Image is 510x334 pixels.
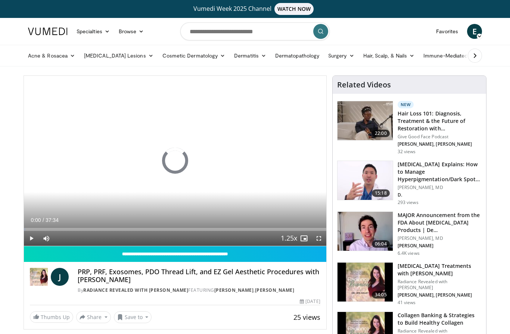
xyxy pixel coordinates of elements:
[398,235,482,241] p: [PERSON_NAME], MD
[46,217,59,223] span: 37:34
[114,311,152,323] button: Save to
[39,231,54,246] button: Mute
[28,28,68,35] img: VuMedi Logo
[31,217,41,223] span: 0:00
[72,24,114,39] a: Specialties
[398,312,482,327] h3: Collagen Banking & Strategies to Build Healthy Collagen
[324,48,359,63] a: Surgery
[398,300,416,306] p: 41 views
[337,161,482,205] a: 15:18 [MEDICAL_DATA] Explains: How to Manage Hyperpigmentation/Dark Spots o… [PERSON_NAME], MD D....
[398,250,420,256] p: 6.4K views
[24,228,326,231] div: Progress Bar
[51,268,69,286] a: J
[419,48,479,63] a: Immune-Mediated
[467,24,482,39] a: E
[372,291,390,299] span: 34:05
[78,268,320,284] h4: PRP, PRF, Exosomes, PDO Thread Lift, and EZ Gel Aesthetic Procedures with [PERSON_NAME]
[311,231,326,246] button: Fullscreen
[337,80,391,89] h4: Related Videos
[398,110,482,132] h3: Hair Loss 101: Diagnosis, Treatment & the Future of Restoration with…
[398,243,482,249] p: [PERSON_NAME]
[30,311,73,323] a: Thumbs Up
[372,189,390,197] span: 15:18
[337,262,482,306] a: 34:05 [MEDICAL_DATA] Treatments with [PERSON_NAME] Radiance Revealed with [PERSON_NAME] [PERSON_N...
[271,48,324,63] a: Dermatopathology
[337,101,482,155] a: 22:00 New Hair Loss 101: Diagnosis, Treatment & the Future of Restoration with… Give Good Face Po...
[398,200,419,205] p: 293 views
[80,48,158,63] a: [MEDICAL_DATA] Lesions
[398,279,482,291] p: Radiance Revealed with [PERSON_NAME]
[180,22,330,40] input: Search topics, interventions
[398,101,414,108] p: New
[398,161,482,183] h3: [MEDICAL_DATA] Explains: How to Manage Hyperpigmentation/Dark Spots o…
[398,134,482,140] p: Give Good Face Podcast
[282,231,296,246] button: Playback Rate
[24,231,39,246] button: Play
[372,240,390,248] span: 06:04
[214,287,254,293] a: [PERSON_NAME]
[158,48,230,63] a: Cosmetic Dermatology
[337,211,482,256] a: 06:04 MAJOR Announcement from the FDA About [MEDICAL_DATA] Products | De… [PERSON_NAME], MD [PERS...
[338,161,393,200] img: e1503c37-a13a-4aad-9ea8-1e9b5ff728e6.150x105_q85_crop-smart_upscale.jpg
[29,3,481,15] a: Vumedi Week 2025 ChannelWATCH NOW
[230,48,271,63] a: Dermatitis
[24,48,80,63] a: Acne & Rosacea
[398,262,482,277] h3: [MEDICAL_DATA] Treatments with [PERSON_NAME]
[398,211,482,234] h3: MAJOR Announcement from the FDA About [MEDICAL_DATA] Products | De…
[255,287,295,293] a: [PERSON_NAME]
[398,185,482,191] p: [PERSON_NAME], MD
[338,263,393,301] img: 87cf884b-9ad9-4cab-b972-6014b85a8f18.150x105_q85_crop-smart_upscale.jpg
[398,149,416,155] p: 32 views
[398,292,482,298] p: [PERSON_NAME], [PERSON_NAME]
[398,141,482,147] p: [PERSON_NAME], [PERSON_NAME]
[359,48,419,63] a: Hair, Scalp, & Nails
[372,130,390,137] span: 22:00
[83,287,188,293] a: Radiance Revealed with [PERSON_NAME]
[300,298,320,305] div: [DATE]
[398,192,482,198] p: D.
[24,76,326,246] video-js: Video Player
[78,287,320,294] div: By FEATURING ,
[274,3,314,15] span: WATCH NOW
[43,217,44,223] span: /
[293,313,320,322] span: 25 views
[338,212,393,251] img: b8d0b268-5ea7-42fe-a1b9-7495ab263df8.150x105_q85_crop-smart_upscale.jpg
[114,24,149,39] a: Browse
[432,24,463,39] a: Favorites
[76,311,111,323] button: Share
[296,231,311,246] button: Enable picture-in-picture mode
[30,268,48,286] img: Radiance Revealed with Dr. Jen Haley
[338,101,393,140] img: 823268b6-bc03-4188-ae60-9bdbfe394016.150x105_q85_crop-smart_upscale.jpg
